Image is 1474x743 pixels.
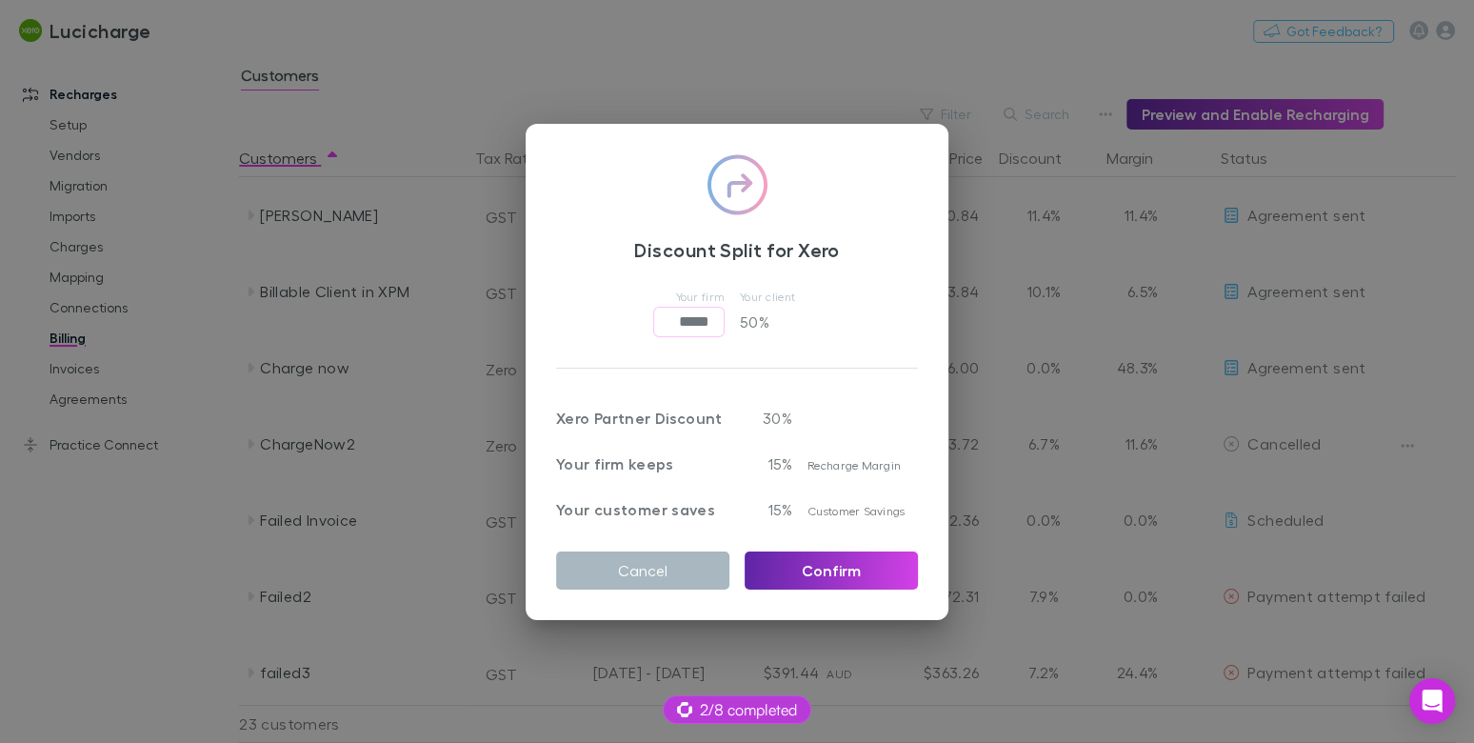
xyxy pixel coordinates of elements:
p: 15% [745,498,792,521]
span: Your firm [676,290,725,304]
img: checkmark [707,154,767,215]
span: Your client [740,290,795,304]
button: Cancel [556,552,729,590]
div: Open Intercom Messenger [1409,678,1455,724]
p: 15% [745,452,792,475]
p: 30 % [745,407,792,430]
span: Customer Savings [807,504,905,518]
span: Recharge Margin [807,458,901,472]
p: Your firm keeps [556,452,729,475]
p: Your customer saves [556,498,729,521]
p: 50 % [740,307,816,337]
h3: Discount Split for Xero [556,238,918,261]
p: Xero Partner Discount [556,407,729,430]
button: Confirm [745,552,918,590]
